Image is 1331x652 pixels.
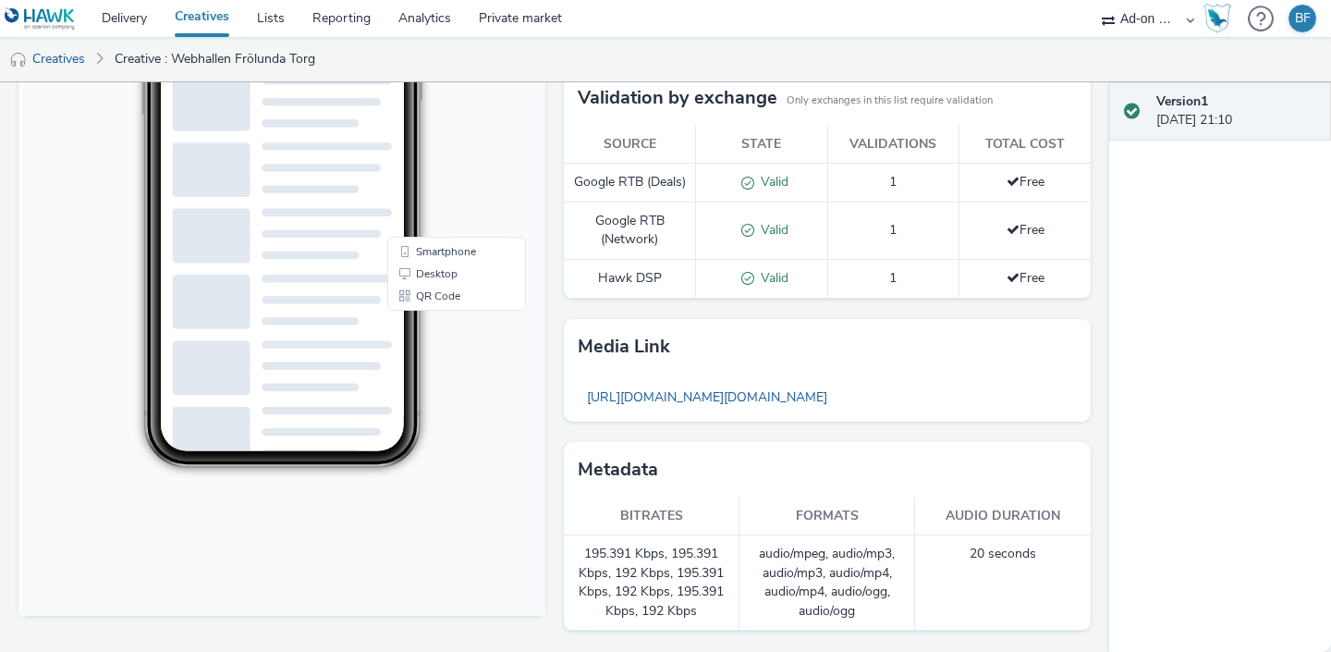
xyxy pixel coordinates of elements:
span: 12:28 [162,71,182,81]
span: Valid [754,269,788,287]
h3: Metadata [578,456,658,484]
img: audio [9,51,28,69]
a: Creative : Webhallen Frölunda Torg [105,37,324,81]
li: QR Code [372,427,504,449]
strong: Version 1 [1156,92,1208,110]
img: undefined Logo [5,7,76,31]
td: 20 seconds [915,535,1091,631]
td: 195.391 Kbps, 195.391 Kbps, 192 Kbps, 195.391 Kbps, 192 Kbps, 195.391 Kbps, 192 Kbps [564,535,739,631]
li: Smartphone [372,383,504,405]
td: Hawk DSP [564,259,696,298]
small: Only exchanges in this list require validation [787,93,993,108]
span: 1 [889,221,897,239]
span: Smartphone [397,388,458,400]
div: [DATE] 21:10 [1156,92,1316,130]
th: Validations [827,126,959,164]
span: Free [1007,221,1044,239]
td: Google RTB (Network) [564,203,696,260]
span: Valid [754,221,788,239]
a: Hawk Academy [1203,4,1239,33]
th: Total cost [959,126,1092,164]
span: Free [1007,173,1044,191]
td: audio/mpeg, audio/mp3, audio/mp3, audio/mp4, audio/mp4, audio/ogg, audio/ogg [739,535,915,631]
h3: Media link [578,333,670,361]
th: Formats [739,498,915,535]
img: Hawk Academy [1203,4,1231,33]
h3: Validation by exchange [578,84,777,112]
th: Audio duration [915,498,1091,535]
span: Desktop [397,411,439,422]
span: Free [1007,269,1044,287]
li: Desktop [372,405,504,427]
th: Source [564,126,696,164]
th: Bitrates [564,498,739,535]
th: State [696,126,828,164]
div: BF [1295,5,1311,32]
span: QR Code [397,433,442,444]
span: 1 [889,269,897,287]
span: 1 [889,173,897,191]
a: [URL][DOMAIN_NAME][DOMAIN_NAME] [578,379,836,415]
td: Google RTB (Deals) [564,164,696,203]
span: Valid [754,173,788,191]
